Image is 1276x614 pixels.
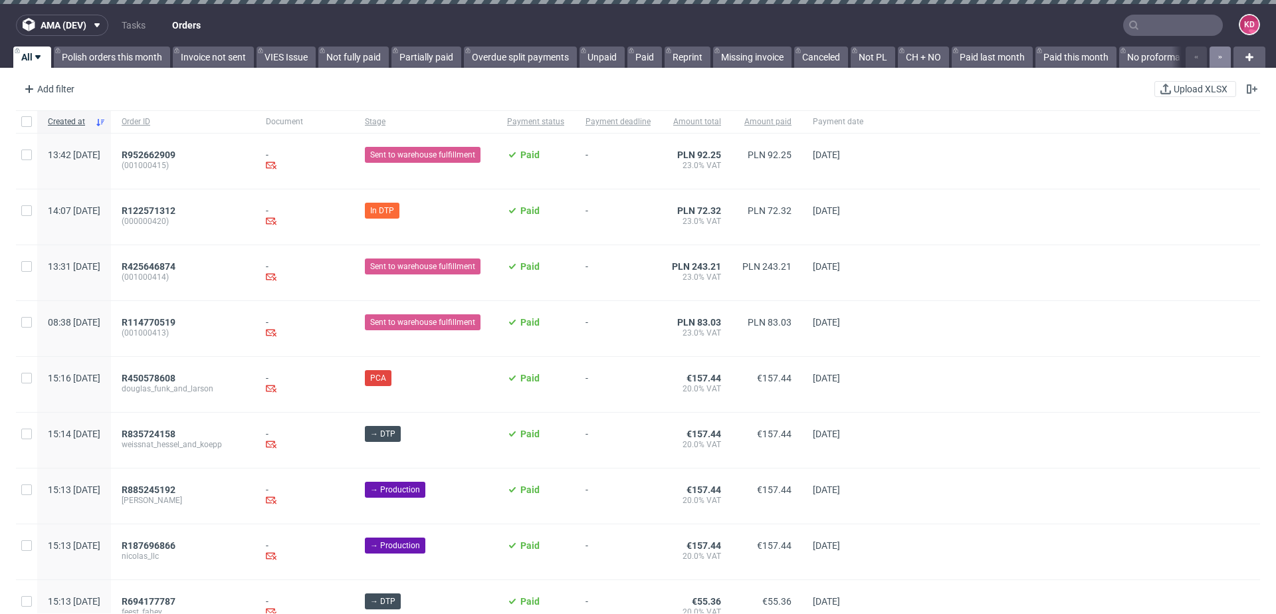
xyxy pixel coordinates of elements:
span: Paid [520,373,540,383]
span: Sent to warehouse fulfillment [370,260,475,272]
a: R450578608 [122,373,178,383]
button: ama (dev) [16,15,108,36]
a: No proforma [1119,47,1188,68]
span: 20.0% VAT [672,439,721,450]
span: Paid [520,484,540,495]
div: - [266,205,344,229]
span: 14:07 [DATE] [48,205,100,216]
a: R122571312 [122,205,178,216]
a: Paid [627,47,662,68]
span: (001000415) [122,160,245,171]
span: €157.44 [757,484,792,495]
span: [DATE] [813,317,840,328]
span: [DATE] [813,261,840,272]
span: Paid [520,150,540,160]
a: Invoice not sent [173,47,254,68]
span: In DTP [370,205,394,217]
span: Paid [520,261,540,272]
span: [DATE] [813,150,840,160]
span: 23.0% VAT [672,160,721,171]
span: - [585,150,651,173]
span: [PERSON_NAME] [122,495,245,506]
a: Unpaid [580,47,625,68]
span: - [585,373,651,396]
span: [DATE] [813,205,840,216]
span: Amount total [672,116,721,128]
div: - [266,540,344,563]
span: → DTP [370,595,395,607]
span: - [585,205,651,229]
span: 13:31 [DATE] [48,261,100,272]
span: €55.36 [692,596,721,607]
span: PLN 92.25 [748,150,792,160]
span: €55.36 [762,596,792,607]
a: Reprint [665,47,710,68]
a: Tasks [114,15,154,36]
span: 20.0% VAT [672,495,721,506]
span: R450578608 [122,373,175,383]
a: Orders [164,15,209,36]
span: €157.44 [687,373,721,383]
span: €157.44 [757,540,792,551]
div: Add filter [19,78,77,100]
span: nicolas_llc [122,551,245,562]
span: Paid [520,429,540,439]
span: - [585,484,651,508]
a: Overdue split payments [464,47,577,68]
a: VIES Issue [257,47,316,68]
a: R425646874 [122,261,178,272]
a: Partially paid [391,47,461,68]
span: Sent to warehouse fulfillment [370,149,475,161]
a: Missing invoice [713,47,792,68]
span: PLN 72.32 [677,205,721,216]
span: Paid [520,317,540,328]
span: Payment date [813,116,863,128]
span: (001000413) [122,328,245,338]
span: €157.44 [757,373,792,383]
span: PCA [370,372,386,384]
div: - [266,317,344,340]
a: R835724158 [122,429,178,439]
span: Sent to warehouse fulfillment [370,316,475,328]
a: Paid this month [1035,47,1116,68]
span: - [585,429,651,452]
div: - [266,484,344,508]
span: 15:13 [DATE] [48,596,100,607]
a: Canceled [794,47,848,68]
a: CH + NO [898,47,949,68]
span: ama (dev) [41,21,86,30]
span: 23.0% VAT [672,272,721,282]
span: Paid [520,540,540,551]
span: €157.44 [757,429,792,439]
span: - [585,261,651,284]
span: Amount paid [742,116,792,128]
span: R122571312 [122,205,175,216]
span: 20.0% VAT [672,383,721,394]
span: €157.44 [687,484,721,495]
button: Upload XLSX [1154,81,1236,97]
span: 23.0% VAT [672,328,721,338]
span: Upload XLSX [1171,84,1230,94]
span: R187696866 [122,540,175,551]
span: 15:13 [DATE] [48,484,100,495]
span: 13:42 [DATE] [48,150,100,160]
span: → Production [370,540,420,552]
span: (001000414) [122,272,245,282]
a: All [13,47,51,68]
span: Payment deadline [585,116,651,128]
span: [DATE] [813,484,840,495]
span: [DATE] [813,596,840,607]
a: R694177787 [122,596,178,607]
span: - [585,317,651,340]
a: R885245192 [122,484,178,495]
span: Paid [520,596,540,607]
span: Payment status [507,116,564,128]
span: R952662909 [122,150,175,160]
span: 23.0% VAT [672,216,721,227]
figcaption: KD [1240,15,1259,34]
span: R835724158 [122,429,175,439]
span: PLN 243.21 [672,261,721,272]
span: PLN 83.03 [748,317,792,328]
a: Not fully paid [318,47,389,68]
span: weissnat_hessel_and_koepp [122,439,245,450]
